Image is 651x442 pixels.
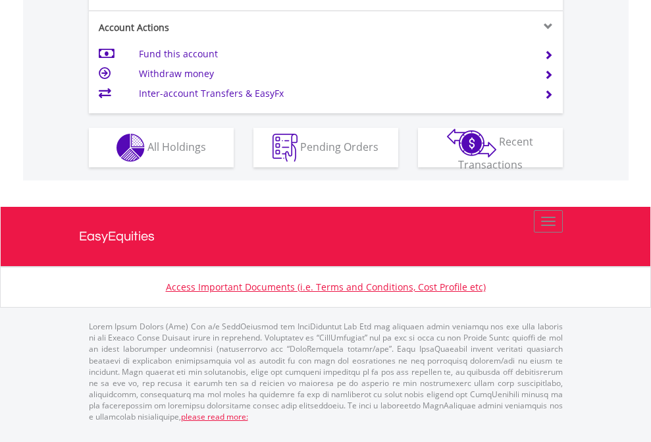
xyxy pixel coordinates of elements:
[147,139,206,153] span: All Holdings
[89,128,234,167] button: All Holdings
[117,134,145,162] img: holdings-wht.png
[166,281,486,293] a: Access Important Documents (i.e. Terms and Conditions, Cost Profile etc)
[418,128,563,167] button: Recent Transactions
[79,207,573,266] a: EasyEquities
[89,21,326,34] div: Account Actions
[447,128,496,157] img: transactions-zar-wht.png
[139,84,528,103] td: Inter-account Transfers & EasyFx
[139,64,528,84] td: Withdraw money
[139,44,528,64] td: Fund this account
[273,134,298,162] img: pending_instructions-wht.png
[89,321,563,422] p: Lorem Ipsum Dolors (Ame) Con a/e SeddOeiusmod tem InciDiduntut Lab Etd mag aliquaen admin veniamq...
[181,411,248,422] a: please read more:
[253,128,398,167] button: Pending Orders
[300,139,378,153] span: Pending Orders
